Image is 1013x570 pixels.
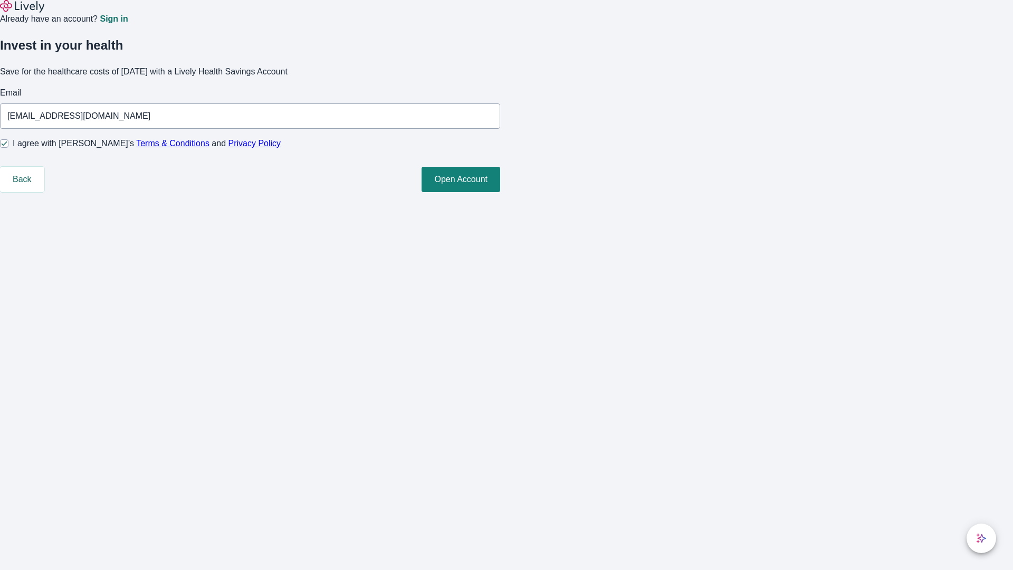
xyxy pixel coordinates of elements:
button: Open Account [422,167,500,192]
span: I agree with [PERSON_NAME]’s and [13,137,281,150]
a: Terms & Conditions [136,139,209,148]
svg: Lively AI Assistant [976,533,987,544]
button: chat [967,524,996,553]
a: Privacy Policy [228,139,281,148]
a: Sign in [100,15,128,23]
